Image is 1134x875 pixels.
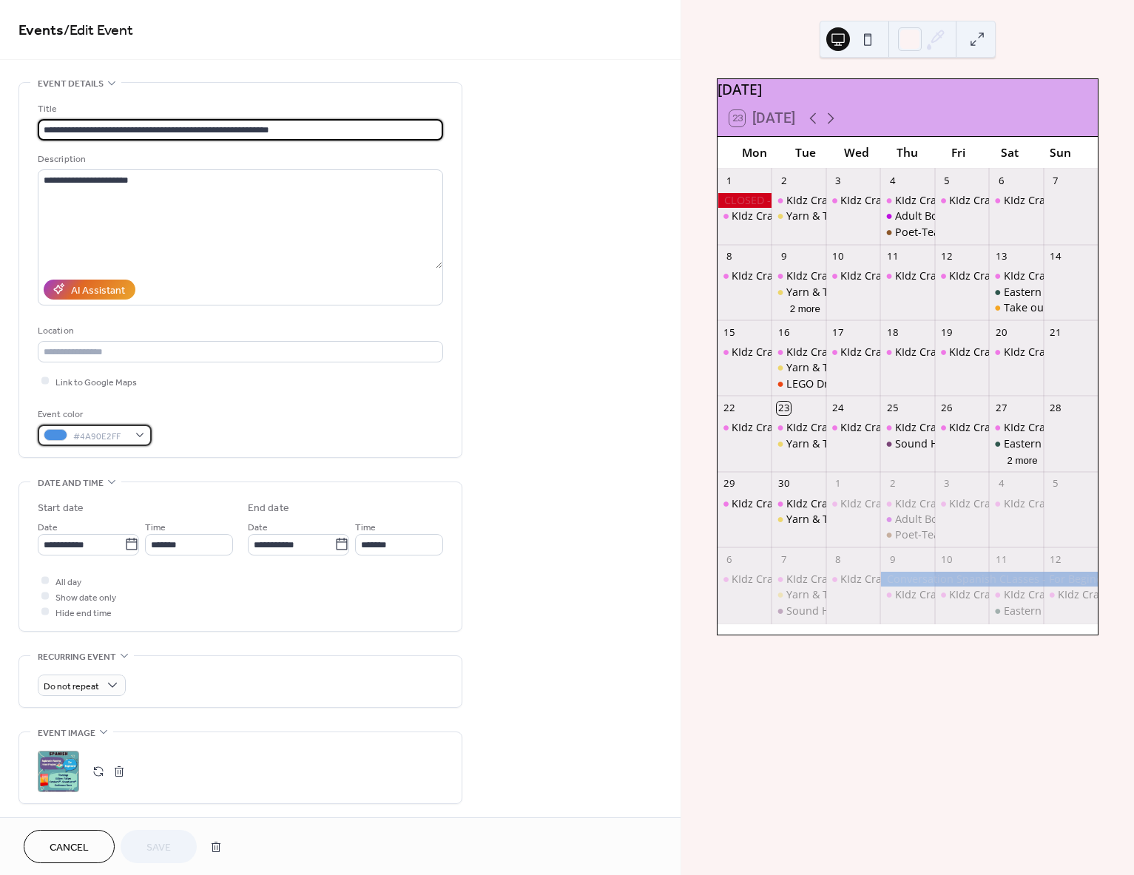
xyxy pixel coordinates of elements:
div: KIdz Craft Corner! [732,209,821,223]
div: 5 [940,174,954,187]
div: 9 [777,250,790,263]
div: KIdz Craft Corner! [732,496,821,511]
div: Conversation Spanish CLasses - For Beginers - 7 Week Program [880,572,1098,587]
div: KIdz Craft Corner! [786,496,876,511]
div: KIdz Craft Corner! [1004,420,1093,435]
div: KIdz Craft Corner! [880,268,934,283]
span: Recurring event [38,649,116,665]
div: KIdz Craft Corner! [718,420,772,435]
div: 12 [1049,553,1062,566]
div: KIdz Craft Corner! [880,420,934,435]
div: KIdz Craft Corner! [880,345,934,359]
div: KIdz Craft Corner! [786,572,876,587]
div: KIdz Craft Corner! [840,345,930,359]
span: Cancel [50,840,89,856]
div: KIdz Craft Corner! [786,345,876,359]
span: Event details [38,76,104,92]
div: KIdz Craft Corner! [840,420,930,435]
div: 2 [777,174,790,187]
div: KIdz Craft Corner! [732,345,821,359]
div: KIdz Craft Corner! [786,420,876,435]
span: #4A90E2FF [73,428,128,444]
a: Events [18,16,64,45]
div: KIdz Craft Corner! [772,496,826,511]
div: 8 [831,553,845,566]
div: 13 [994,250,1008,263]
div: Fri [933,137,984,169]
div: Thu [882,137,933,169]
div: 11 [885,250,899,263]
div: KIdz Craft Corner! [826,496,880,511]
div: 12 [940,250,954,263]
div: KIdz Craft Corner! [732,572,821,587]
div: 4 [885,174,899,187]
div: KIdz Craft Corner! [826,268,880,283]
div: KIdz Craft Corner! [895,268,985,283]
div: KIdz Craft Corner! [1044,587,1098,602]
div: KIdz Craft Corner! [826,345,880,359]
div: KIdz Craft Corner! [935,420,989,435]
div: Take out dinner & Movie Night [989,300,1043,315]
div: 20 [994,325,1008,339]
div: Yarn & Thread Group [786,285,893,300]
div: Sound Healing [895,436,969,451]
div: KIdz Craft Corner! [718,572,772,587]
span: Date [248,519,268,535]
span: Time [355,519,376,535]
div: KIdz Craft Corner! [786,193,876,208]
div: 5 [1049,477,1062,490]
div: Yarn & Thread Group [772,209,826,223]
div: 1 [723,174,736,187]
div: KIdz Craft Corner! [1004,268,1093,283]
div: KIdz Craft Corner! [718,345,772,359]
div: KIdz Craft Corner! [1004,193,1093,208]
div: Eastern Connecticut Writer's Group [989,436,1043,451]
div: KIdz Craft Corner! [772,268,826,283]
div: KIdz Craft Corner! [718,268,772,283]
div: KIdz Craft Corner! [949,420,1039,435]
span: Date and time [38,476,104,491]
div: Yarn & Thread Group [786,360,893,375]
button: 2 more [784,300,826,315]
div: 25 [885,402,899,415]
div: 16 [777,325,790,339]
button: AI Assistant [44,280,135,300]
div: KIdz Craft Corner! [935,268,989,283]
div: Sun [1035,137,1086,169]
span: Time [145,519,166,535]
div: KIdz Craft Corner! [989,193,1043,208]
div: Description [38,152,440,167]
span: Show date only [55,589,116,605]
div: 10 [831,250,845,263]
div: KIdz Craft Corner! [880,193,934,208]
div: KIdz Craft Corner! [949,496,1039,511]
div: Sound Healing [772,604,826,618]
div: 8 [723,250,736,263]
div: 18 [885,325,899,339]
div: KIdz Craft Corner! [989,268,1043,283]
div: KIdz Craft Corner! [935,193,989,208]
div: KIdz Craft Corner! [949,345,1039,359]
div: 28 [1049,402,1062,415]
div: KIdz Craft Corner! [732,420,821,435]
button: Cancel [24,830,115,863]
div: 14 [1049,250,1062,263]
div: Yarn & Thread Group [786,587,893,602]
div: Wed [831,137,882,169]
div: 6 [994,174,1008,187]
span: Do not repeat [44,678,99,695]
div: KIdz Craft Corner! [895,496,985,511]
div: Adult Book Club [895,209,976,223]
div: Location [38,323,440,339]
div: 3 [831,174,845,187]
div: KIdz Craft Corner! [772,572,826,587]
div: Sound Healing [786,604,860,618]
div: Sound Healing [880,436,934,451]
div: Yarn & Thread Group [786,512,893,527]
div: 9 [885,553,899,566]
div: KIdz Craft Corner! [935,345,989,359]
div: KIdz Craft Corner! [840,496,930,511]
div: Adult Book Club [895,512,976,527]
div: 4 [994,477,1008,490]
div: End date [248,501,289,516]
